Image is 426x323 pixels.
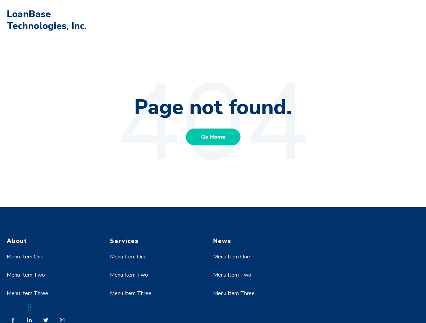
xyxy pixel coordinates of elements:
[213,271,251,279] a: Menu Item Two
[110,271,148,279] a: Menu Item Two
[7,290,48,297] a: Menu Item Three
[213,253,250,260] a: Menu Item One
[110,253,147,260] a: Menu Item One
[110,245,201,313] div: Navigation Menu
[110,237,201,245] h4: Services
[7,271,45,279] a: Menu Item Two
[186,129,240,145] a: Go Home
[7,94,419,120] h1: Page not found.
[7,253,44,260] a: Menu Item One
[213,245,304,313] div: Navigation Menu
[7,245,97,313] div: Navigation Menu
[213,237,304,245] h4: News
[28,297,32,318] div: Drag
[7,237,97,245] h4: About
[7,8,91,32] h1: LoanBase Technologies, Inc.
[110,290,151,297] a: Menu Item Three
[213,290,255,297] a: Menu Item Three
